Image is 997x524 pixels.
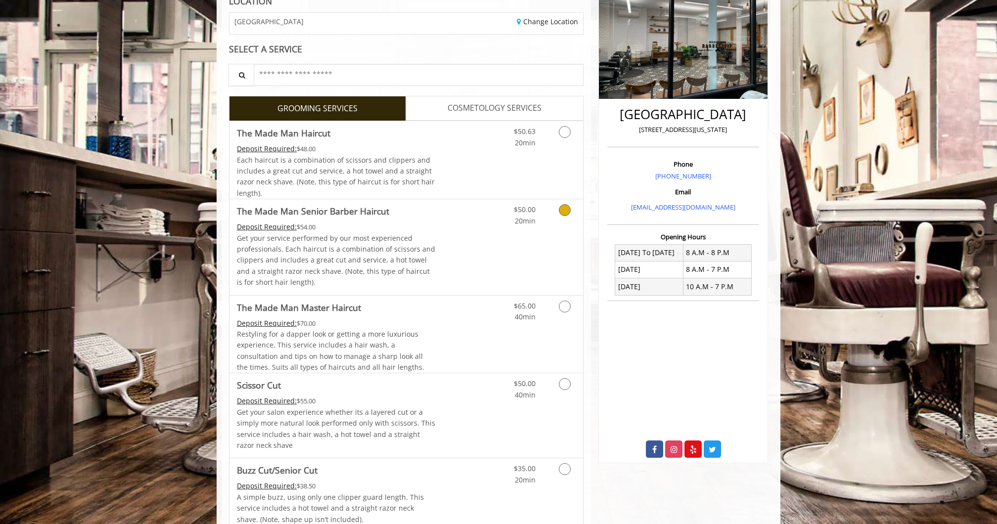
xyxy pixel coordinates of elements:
[655,172,711,180] a: [PHONE_NUMBER]
[237,480,436,491] div: $38.50
[683,244,751,261] td: 8 A.M - 8 P.M
[515,312,536,321] span: 40min
[631,203,735,212] a: [EMAIL_ADDRESS][DOMAIN_NAME]
[237,329,424,372] span: Restyling for a dapper look or getting a more luxurious experience. This service includes a hair ...
[237,395,436,406] div: $55.00
[514,205,536,214] span: $50.00
[237,481,297,490] span: This service needs some Advance to be paid before we block your appointment
[607,233,759,240] h3: Opening Hours
[229,44,584,54] div: SELECT A SERVICE
[517,17,578,26] a: Change Location
[237,396,297,405] span: This service needs some Advance to be paid before we block your appointment
[234,18,304,25] span: [GEOGRAPHIC_DATA]
[237,233,436,288] p: Get your service performed by our most experienced professionals. Each haircut is a combination o...
[237,407,436,451] p: Get your salon experience whether its a layered cut or a simply more natural look performed only ...
[610,161,757,168] h3: Phone
[515,138,536,147] span: 20min
[237,143,436,154] div: $48.00
[237,318,436,329] div: $70.00
[237,155,435,198] span: Each haircut is a combination of scissors and clippers and includes a great cut and service, a ho...
[237,221,436,232] div: $54.00
[237,378,281,392] b: Scissor Cut
[448,102,542,115] span: COSMETOLOGY SERVICES
[615,244,683,261] td: [DATE] To [DATE]
[237,204,389,218] b: The Made Man Senior Barber Haircut
[237,301,361,314] b: The Made Man Master Haircut
[514,127,536,136] span: $50.63
[237,126,330,140] b: The Made Man Haircut
[237,222,297,231] span: This service needs some Advance to be paid before we block your appointment
[610,125,757,135] p: [STREET_ADDRESS][US_STATE]
[615,261,683,278] td: [DATE]
[610,107,757,122] h2: [GEOGRAPHIC_DATA]
[514,301,536,310] span: $65.00
[514,379,536,388] span: $50.00
[515,475,536,484] span: 20min
[237,463,317,477] b: Buzz Cut/Senior Cut
[615,278,683,295] td: [DATE]
[515,390,536,399] span: 40min
[514,464,536,473] span: $35.00
[515,216,536,225] span: 20min
[237,144,297,153] span: This service needs some Advance to be paid before we block your appointment
[237,318,297,328] span: This service needs some Advance to be paid before we block your appointment
[277,102,358,115] span: GROOMING SERVICES
[683,278,751,295] td: 10 A.M - 7 P.M
[228,64,254,86] button: Service Search
[610,188,757,195] h3: Email
[683,261,751,278] td: 8 A.M - 7 P.M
